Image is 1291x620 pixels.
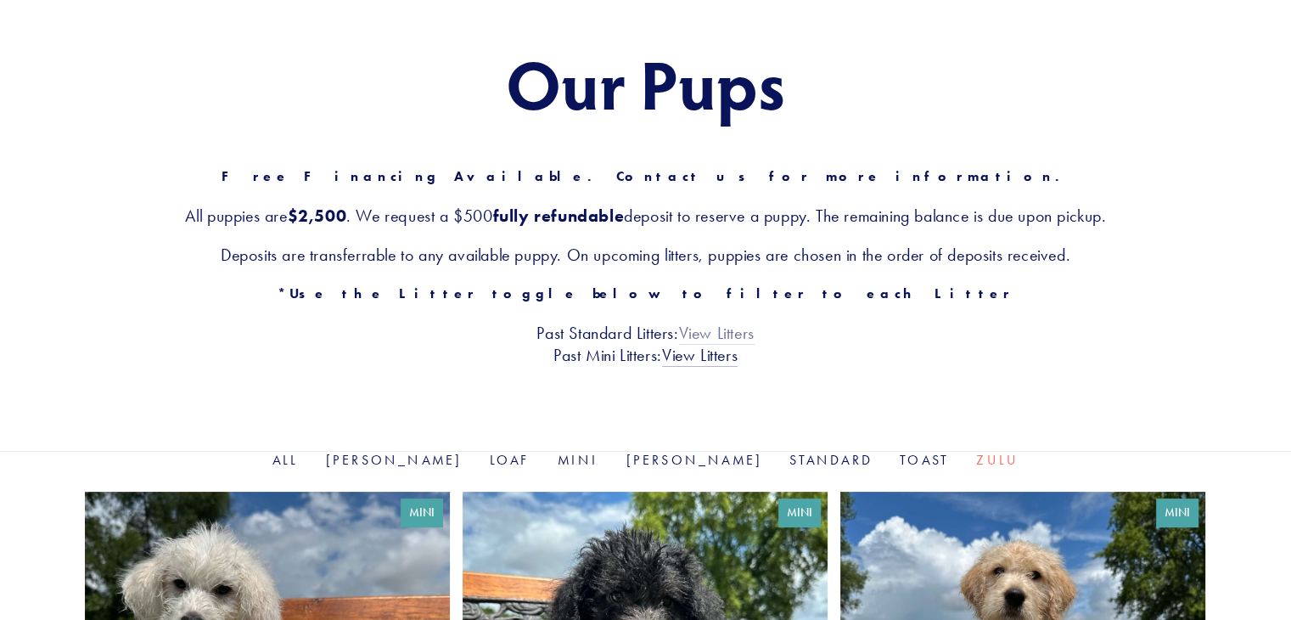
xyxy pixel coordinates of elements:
h3: Past Standard Litters: Past Mini Litters: [85,322,1206,366]
h3: All puppies are . We request a $500 deposit to reserve a puppy. The remaining balance is due upon... [85,205,1206,227]
strong: fully refundable [493,206,625,226]
a: [PERSON_NAME] [626,452,763,468]
strong: Free Financing Available. Contact us for more information. [222,168,1069,184]
h1: Our Pups [85,46,1206,121]
a: Zulu [976,452,1019,468]
h3: Deposits are transferrable to any available puppy. On upcoming litters, puppies are chosen in the... [85,244,1206,266]
a: Mini [557,452,598,468]
a: View Litters [679,323,755,345]
strong: $2,500 [287,206,346,226]
a: Toast [900,452,949,468]
a: [PERSON_NAME] [326,452,463,468]
strong: *Use the Litter toggle below to filter to each Litter [278,285,1013,302]
a: View Litters [662,345,738,367]
a: All [272,452,299,468]
a: Loaf [489,452,530,468]
a: Standard [789,452,873,468]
